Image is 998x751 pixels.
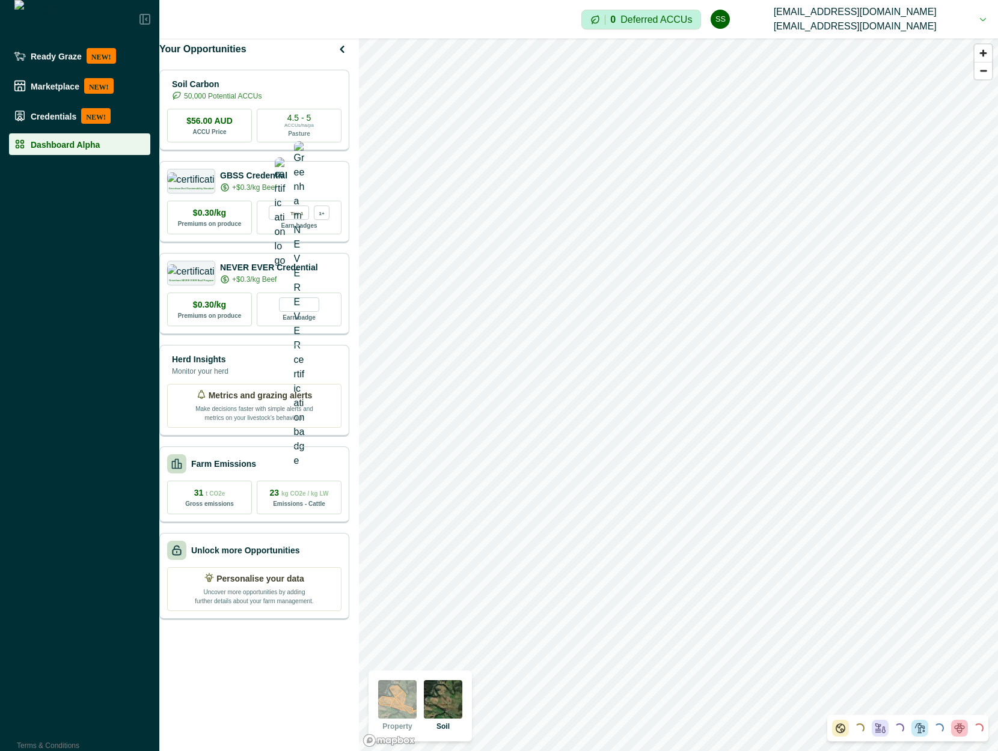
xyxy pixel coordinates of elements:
[31,111,76,121] p: Credentials
[87,48,116,64] p: NEW!
[220,169,287,182] p: GBSS Credential
[159,42,246,56] p: Your Opportunities
[319,208,324,216] p: 1+
[194,585,314,606] p: Uncover more opportunities by adding further details about your farm management.
[172,353,228,366] p: Herd Insights
[31,81,79,91] p: Marketplace
[232,274,277,285] p: +$0.3/kg Beef
[273,499,325,508] p: Emissions - Cattle
[287,114,311,122] p: 4.5 - 5
[9,133,150,155] a: Dashboard Alpha
[9,43,150,68] a: Ready GrazeNEW!
[436,721,450,732] p: Soil
[382,721,412,732] p: Property
[193,299,226,311] p: $0.30/kg
[172,78,262,91] p: Soil Carbon
[178,311,242,320] p: Premiums on produce
[169,279,213,282] p: Greenham NEVER EVER Beef Program
[9,73,150,99] a: MarketplaceNEW!
[216,573,304,585] p: Personalise your data
[294,141,305,468] img: Greenham NEVER EVER certification badge
[17,741,79,750] a: Terms & Conditions
[232,182,277,193] p: +$0.3/kg Beef
[209,389,313,402] p: Metrics and grazing alerts
[975,62,992,79] button: Zoom out
[275,157,286,268] img: certification logo
[31,139,100,149] p: Dashboard Alpha
[172,366,228,377] p: Monitor your herd
[167,264,216,276] img: certification logo
[178,219,242,228] p: Premiums on produce
[424,680,462,719] img: soil preview
[270,487,329,499] p: 23
[81,108,111,124] p: NEW!
[9,103,150,129] a: CredentialsNEW!
[378,680,417,719] img: property preview
[284,122,314,129] p: ACCUs/ha/pa
[194,487,225,499] p: 31
[185,499,234,508] p: Gross emissions
[363,734,415,747] a: Mapbox logo
[84,78,114,94] p: NEW!
[283,312,315,322] p: Earn badge
[314,205,329,220] div: more credentials avaialble
[191,458,256,470] p: Farm Emissions
[193,207,226,219] p: $0.30/kg
[186,115,233,127] p: $56.00 AUD
[192,127,226,136] p: ACCU Price
[167,172,216,184] img: certification logo
[281,490,328,497] span: kg CO2e / kg LW
[168,187,213,190] p: Greenham Beef Sustainability Standard
[288,129,310,138] p: Pasture
[194,402,314,422] p: Make decisions faster with simple alerts and metrics on your livestock’s behaviour.
[184,91,262,102] p: 50,000 Potential ACCUs
[31,51,82,61] p: Ready Graze
[191,544,299,557] p: Unlock more Opportunities
[975,62,992,79] span: Zoom out
[610,15,616,25] p: 0
[206,490,225,497] span: t CO2e
[975,44,992,62] button: Zoom in
[281,220,317,230] p: Earn badges
[620,15,692,24] p: Deferred ACCUs
[290,208,303,216] p: Tier 1
[220,261,318,274] p: NEVER EVER Credential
